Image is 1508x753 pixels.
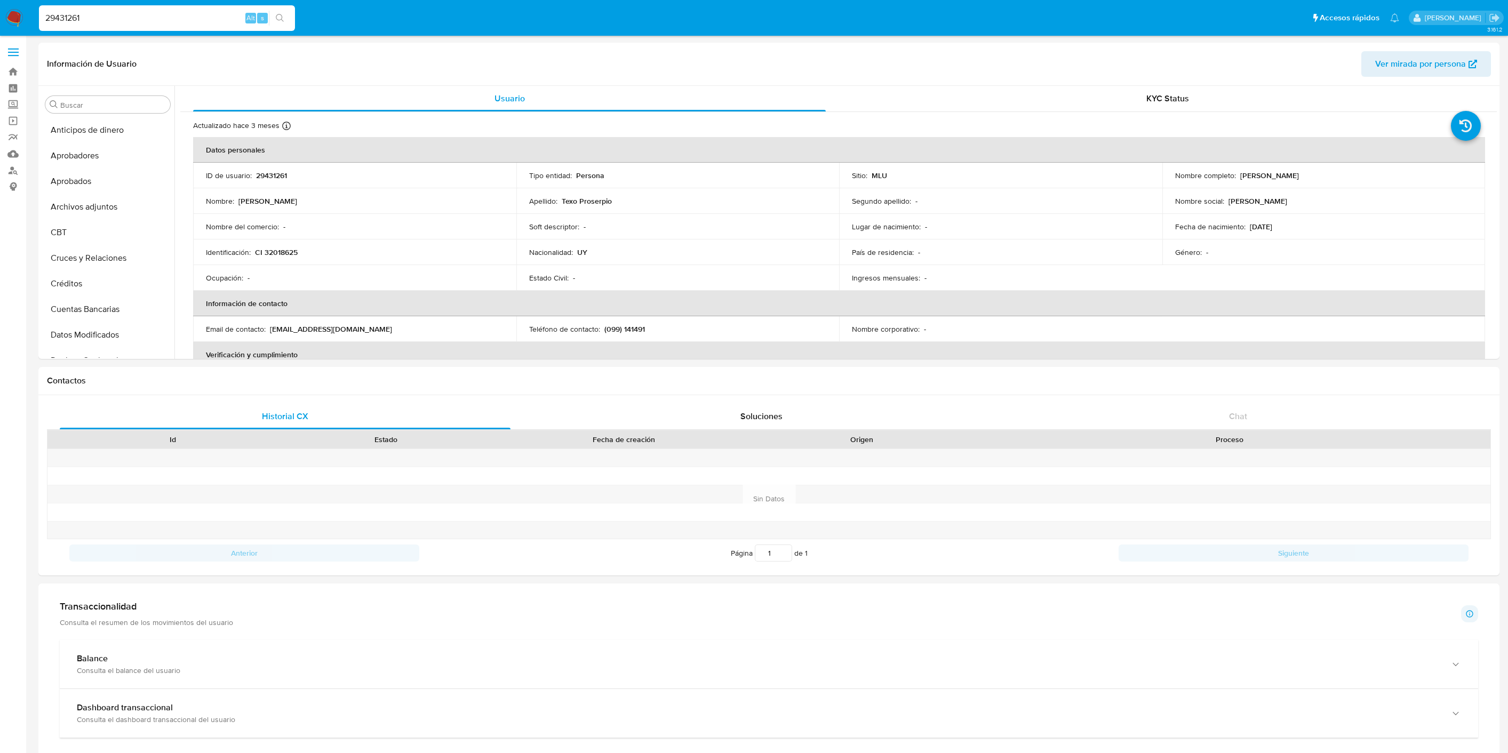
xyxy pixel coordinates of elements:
button: Siguiente [1119,544,1469,562]
span: 1 [805,548,808,558]
p: Género : [1175,247,1202,257]
p: [PERSON_NAME] [1228,196,1287,206]
p: gregorio.negri@mercadolibre.com [1425,13,1485,23]
p: Identificación : [206,247,251,257]
button: Devices Geolocation [41,348,174,373]
p: Ingresos mensuales : [852,273,920,283]
p: Segundo apellido : [852,196,911,206]
p: Actualizado hace 3 meses [193,121,280,131]
div: Proceso [976,434,1483,445]
p: Persona [576,171,604,180]
p: Fecha de nacimiento : [1175,222,1246,231]
p: Nombre completo : [1175,171,1236,180]
p: Estado Civil : [529,273,569,283]
a: Salir [1489,12,1500,23]
div: Estado [287,434,485,445]
button: Aprobados [41,169,174,194]
span: Historial CX [262,410,308,422]
button: Anticipos de dinero [41,117,174,143]
p: Teléfono de contacto : [529,324,600,334]
p: - [584,222,586,231]
span: KYC Status [1146,92,1189,105]
span: Usuario [494,92,525,105]
p: - [915,196,917,206]
p: [DATE] [1250,222,1272,231]
p: Nombre social : [1175,196,1224,206]
p: CI 32018625 [255,247,298,257]
span: Ver mirada por persona [1375,51,1466,77]
p: - [924,273,927,283]
p: Texo Proserpio [562,196,612,206]
p: Nombre : [206,196,234,206]
h1: Contactos [47,375,1491,386]
th: Información de contacto [193,291,1485,316]
p: Nombre del comercio : [206,222,279,231]
button: Aprobadores [41,143,174,169]
h1: Información de Usuario [47,59,137,69]
button: Archivos adjuntos [41,194,174,220]
p: - [918,247,920,257]
div: Origen [763,434,961,445]
p: - [248,273,250,283]
button: Cruces y Relaciones [41,245,174,271]
button: Créditos [41,271,174,297]
p: Email de contacto : [206,324,266,334]
div: Id [74,434,272,445]
span: Soluciones [740,410,783,422]
button: Ver mirada por persona [1361,51,1491,77]
p: ID de usuario : [206,171,252,180]
p: Lugar de nacimiento : [852,222,921,231]
p: Ocupación : [206,273,243,283]
button: Buscar [50,100,58,109]
button: search-icon [269,11,291,26]
button: Datos Modificados [41,322,174,348]
p: Tipo entidad : [529,171,572,180]
p: - [283,222,285,231]
p: Sitio : [852,171,867,180]
span: Página de [731,544,808,562]
button: CBT [41,220,174,245]
p: MLU [872,171,887,180]
span: Alt [246,13,255,23]
input: Buscar usuario o caso... [39,11,295,25]
div: Fecha de creación [500,434,747,445]
p: - [1206,247,1208,257]
p: - [924,324,926,334]
th: Verificación y cumplimiento [193,342,1485,367]
p: Apellido : [529,196,557,206]
p: UY [577,247,587,257]
p: Nacionalidad : [529,247,573,257]
span: Chat [1229,410,1247,422]
p: (099) 141491 [604,324,645,334]
span: s [261,13,264,23]
p: Soft descriptor : [529,222,579,231]
span: Accesos rápidos [1320,12,1379,23]
button: Anterior [69,544,419,562]
p: - [573,273,575,283]
p: [PERSON_NAME] [238,196,297,206]
p: [EMAIL_ADDRESS][DOMAIN_NAME] [270,324,392,334]
a: Notificaciones [1390,13,1399,22]
p: País de residencia : [852,247,914,257]
p: [PERSON_NAME] [1240,171,1299,180]
p: Nombre corporativo : [852,324,920,334]
input: Buscar [60,100,166,110]
p: - [925,222,927,231]
button: Cuentas Bancarias [41,297,174,322]
th: Datos personales [193,137,1485,163]
p: 29431261 [256,171,287,180]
